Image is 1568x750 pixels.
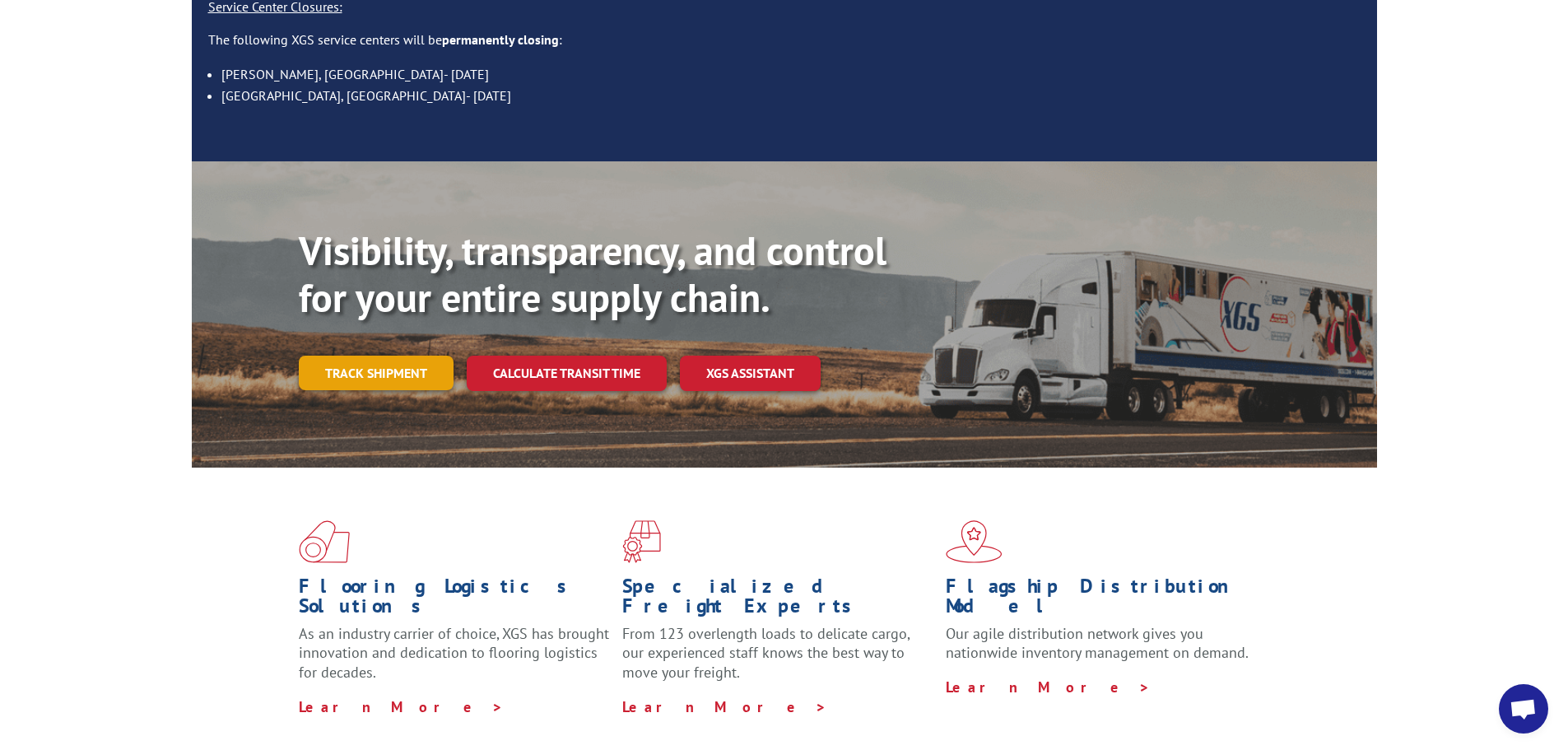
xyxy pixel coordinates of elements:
[622,520,661,563] img: xgs-icon-focused-on-flooring-red
[208,30,1361,63] p: The following XGS service centers will be :
[221,63,1361,85] li: [PERSON_NAME], [GEOGRAPHIC_DATA]- [DATE]
[299,576,610,624] h1: Flooring Logistics Solutions
[622,697,827,716] a: Learn More >
[622,624,933,697] p: From 123 overlength loads to delicate cargo, our experienced staff knows the best way to move you...
[299,697,504,716] a: Learn More >
[946,576,1257,624] h1: Flagship Distribution Model
[680,356,821,391] a: XGS ASSISTANT
[299,225,886,324] b: Visibility, transparency, and control for your entire supply chain.
[622,576,933,624] h1: Specialized Freight Experts
[299,624,609,682] span: As an industry carrier of choice, XGS has brought innovation and dedication to flooring logistics...
[299,520,350,563] img: xgs-icon-total-supply-chain-intelligence-red
[467,356,667,391] a: Calculate transit time
[946,520,1003,563] img: xgs-icon-flagship-distribution-model-red
[946,678,1151,696] a: Learn More >
[442,31,559,48] strong: permanently closing
[1499,684,1548,734] a: Open chat
[946,624,1249,663] span: Our agile distribution network gives you nationwide inventory management on demand.
[221,85,1361,106] li: [GEOGRAPHIC_DATA], [GEOGRAPHIC_DATA]- [DATE]
[299,356,454,390] a: Track shipment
